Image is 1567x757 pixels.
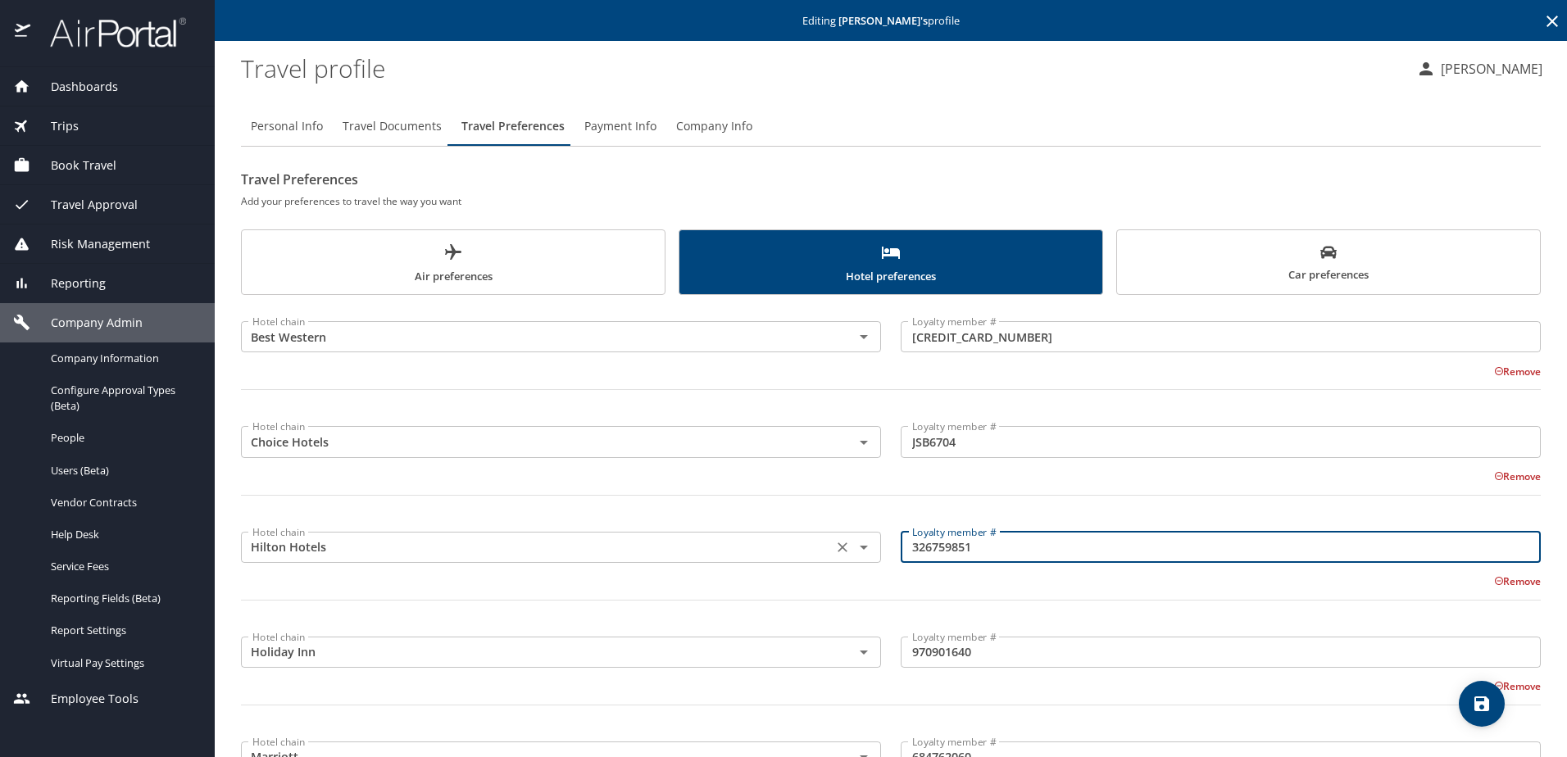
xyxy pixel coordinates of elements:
span: Hotel preferences [689,243,1092,286]
input: Select a hotel chain [246,326,828,347]
span: People [51,430,195,446]
span: Report Settings [51,623,195,638]
strong: [PERSON_NAME] 's [838,13,928,28]
span: Vendor Contracts [51,495,195,510]
span: Travel Documents [343,116,442,137]
span: Virtual Pay Settings [51,655,195,671]
p: Editing profile [220,16,1562,26]
span: Air preferences [252,243,655,286]
span: Trips [30,117,79,135]
span: Company Information [51,351,195,366]
p: [PERSON_NAME] [1436,59,1542,79]
button: Open [852,641,875,664]
button: Remove [1494,469,1541,483]
button: Open [852,536,875,559]
button: Remove [1494,679,1541,693]
span: Book Travel [30,156,116,175]
span: Company Info [676,116,752,137]
img: icon-airportal.png [15,16,32,48]
span: Help Desk [51,527,195,542]
button: save [1459,681,1505,727]
span: Payment Info [584,116,656,137]
input: Select a hotel chain [246,641,828,663]
span: Travel Preferences [461,116,565,137]
span: Personal Info [251,116,323,137]
span: Reporting Fields (Beta) [51,591,195,606]
span: Employee Tools [30,690,139,708]
span: Configure Approval Types (Beta) [51,383,195,414]
input: Select a hotel chain [246,431,828,452]
input: Select a hotel chain [246,537,828,558]
button: Open [852,325,875,348]
h1: Travel profile [241,43,1403,93]
button: Remove [1494,365,1541,378]
button: Open [852,431,875,454]
button: [PERSON_NAME] [1410,54,1549,84]
h2: Travel Preferences [241,166,1541,193]
span: Reporting [30,274,106,292]
span: Dashboards [30,78,118,96]
span: Company Admin [30,314,143,332]
button: Remove [1494,574,1541,588]
span: Service Fees [51,559,195,574]
div: scrollable force tabs example [241,229,1541,295]
div: Profile [241,107,1541,146]
span: Car preferences [1127,244,1530,284]
span: Travel Approval [30,196,138,214]
img: airportal-logo.png [32,16,186,48]
button: Clear [831,536,854,559]
span: Users (Beta) [51,463,195,478]
h6: Add your preferences to travel the way you want [241,193,1541,210]
span: Risk Management [30,235,150,253]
